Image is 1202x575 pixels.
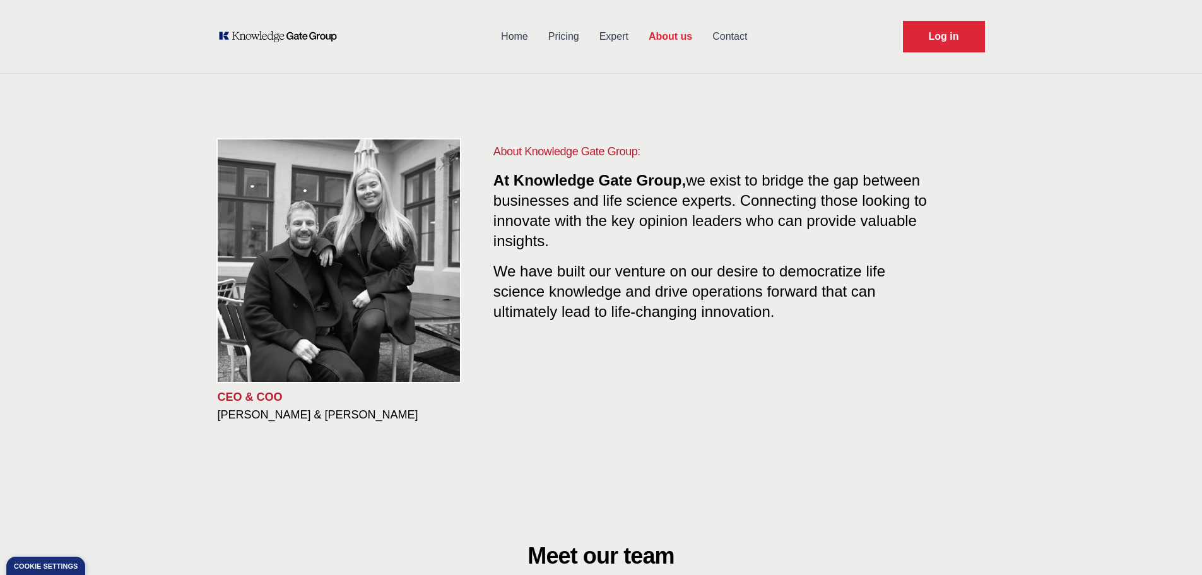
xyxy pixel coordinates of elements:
[14,563,78,570] div: Cookie settings
[639,20,702,53] a: About us
[491,20,538,53] a: Home
[538,20,589,53] a: Pricing
[493,172,686,189] span: At Knowledge Gate Group,
[493,172,927,249] span: we exist to bridge the gap between businesses and life science experts. Connecting those looking ...
[218,139,460,382] img: KOL management, KEE, Therapy area experts
[218,389,473,405] p: CEO & COO
[218,30,346,43] a: KOL Knowledge Platform: Talk to Key External Experts (KEE)
[493,143,934,160] h1: About Knowledge Gate Group:
[493,258,885,320] span: We have built our venture on our desire to democratize life science knowledge and drive operation...
[218,407,473,422] h3: [PERSON_NAME] & [PERSON_NAME]
[1139,514,1202,575] div: Widget de chat
[702,20,757,53] a: Contact
[1139,514,1202,575] iframe: Chat Widget
[903,21,985,52] a: Request Demo
[278,543,924,569] h2: Meet our team
[589,20,639,53] a: Expert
